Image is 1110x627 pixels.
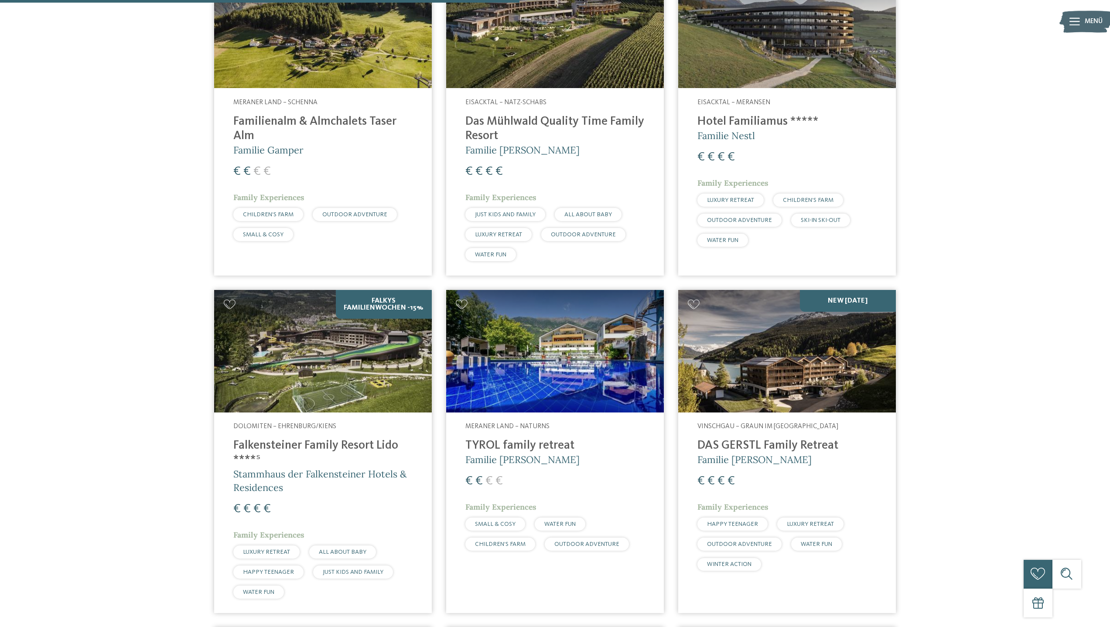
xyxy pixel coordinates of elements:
img: Familien Wellness Residence Tyrol **** [446,290,664,412]
span: € [243,165,251,178]
h4: TYROL family retreat [465,439,645,453]
span: SKI-IN SKI-OUT [801,217,840,223]
span: € [697,475,705,487]
span: WATER FUN [243,589,274,595]
span: LUXURY RETREAT [707,197,754,203]
img: Familienhotels gesucht? Hier findet ihr die besten! [214,290,432,412]
span: € [233,503,241,515]
span: € [707,475,715,487]
a: Familienhotels gesucht? Hier findet ihr die besten! Meraner Land – Naturns TYROL family retreat F... [446,290,664,613]
span: OUTDOOR ADVENTURE [554,541,619,547]
span: Familie [PERSON_NAME] [465,453,580,466]
span: CHILDREN’S FARM [475,541,526,547]
span: OUTDOOR ADVENTURE [707,217,772,223]
span: LUXURY RETREAT [243,549,290,555]
h4: Das Mühlwald Quality Time Family Resort [465,115,645,143]
span: € [475,165,483,178]
h4: Familienalm & Almchalets Taser Alm [233,115,413,143]
span: Familie Nestl [697,129,755,142]
span: € [253,165,261,178]
span: € [263,503,271,515]
span: Family Experiences [697,178,768,188]
span: Familie [PERSON_NAME] [465,144,580,156]
span: € [485,165,493,178]
span: OUTDOOR ADVENTURE [322,211,387,218]
span: € [485,475,493,487]
span: € [717,475,725,487]
span: € [727,151,735,164]
span: WATER FUN [544,521,576,527]
span: ALL ABOUT BABY [319,549,366,555]
span: JUST KIDS AND FAMILY [323,569,383,575]
span: HAPPY TEENAGER [707,521,758,527]
h4: DAS GERSTL Family Retreat [697,439,877,453]
span: € [717,151,725,164]
span: € [495,165,503,178]
span: € [495,475,503,487]
span: WATER FUN [707,237,738,243]
span: € [233,165,241,178]
span: € [253,503,261,515]
span: ALL ABOUT BABY [564,211,612,218]
span: WINTER ACTION [707,561,751,567]
span: Family Experiences [697,502,768,512]
span: Vinschgau – Graun im [GEOGRAPHIC_DATA] [697,423,838,430]
span: € [475,475,483,487]
span: WATER FUN [801,541,832,547]
span: Familie [PERSON_NAME] [697,453,812,466]
span: HAPPY TEENAGER [243,569,294,575]
span: € [465,475,473,487]
span: Family Experiences [233,530,304,540]
span: € [707,151,715,164]
span: Dolomiten – Ehrenburg/Kiens [233,423,336,430]
span: € [263,165,271,178]
span: € [243,503,251,515]
span: OUTDOOR ADVENTURE [551,232,616,238]
a: Familienhotels gesucht? Hier findet ihr die besten! Falkys Familienwochen -15% Dolomiten – Ehrenb... [214,290,432,613]
span: Stammhaus der Falkensteiner Hotels & Residences [233,468,406,494]
span: Familie Gamper [233,144,304,156]
span: € [697,151,705,164]
span: LUXURY RETREAT [475,232,522,238]
span: SMALL & COSY [475,521,516,527]
span: CHILDREN’S FARM [783,197,833,203]
span: Meraner Land – Naturns [465,423,550,430]
span: € [465,165,473,178]
span: WATER FUN [475,252,506,258]
h4: Falkensteiner Family Resort Lido ****ˢ [233,439,413,467]
span: Eisacktal – Meransen [697,99,770,106]
span: OUTDOOR ADVENTURE [707,541,772,547]
span: Family Experiences [465,192,536,202]
span: Family Experiences [233,192,304,202]
span: LUXURY RETREAT [787,521,834,527]
span: Family Experiences [465,502,536,512]
span: Meraner Land – Schenna [233,99,318,106]
span: Eisacktal – Natz-Schabs [465,99,546,106]
span: SMALL & COSY [243,232,283,238]
span: CHILDREN’S FARM [243,211,294,218]
span: € [727,475,735,487]
a: Familienhotels gesucht? Hier findet ihr die besten! NEW [DATE] Vinschgau – Graun im [GEOGRAPHIC_D... [678,290,896,613]
span: JUST KIDS AND FAMILY [475,211,536,218]
img: Familienhotels gesucht? Hier findet ihr die besten! [678,290,896,412]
